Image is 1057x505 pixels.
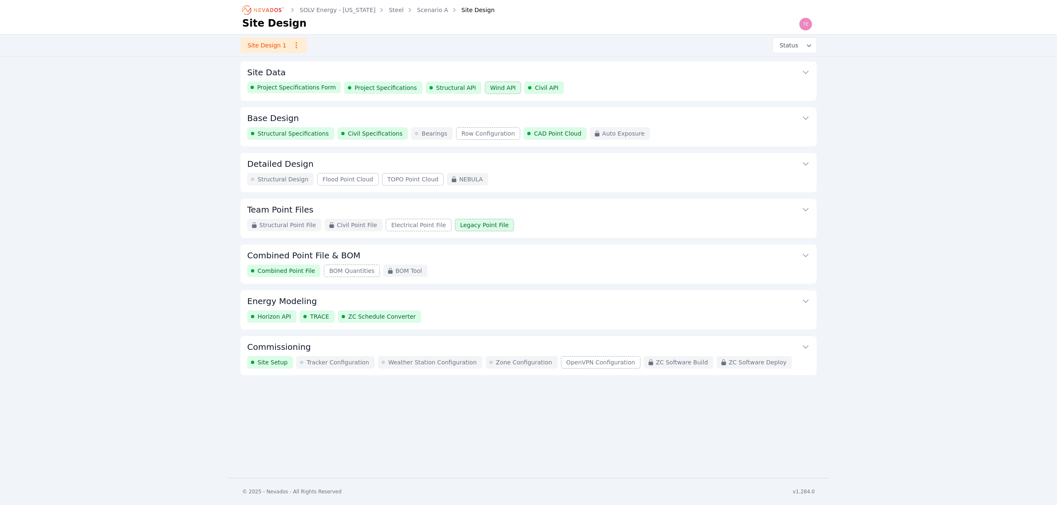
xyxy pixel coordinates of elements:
[257,83,336,92] span: Project Specifications Form
[535,84,558,92] span: Civil API
[241,107,816,146] div: Base DesignStructural SpecificationsCivil SpecificationsBearingsRow ConfigurationCAD Point CloudA...
[258,358,288,366] span: Site Setup
[460,221,509,229] span: Legacy Point File
[355,84,417,92] span: Project Specifications
[389,6,404,14] a: Steel
[247,290,810,310] button: Energy Modeling
[258,267,315,275] span: Combined Point File
[656,358,708,366] span: ZC Software Build
[337,221,377,229] span: Civil Point File
[247,295,317,307] h3: Energy Modeling
[395,267,422,275] span: BOM Tool
[241,62,816,101] div: Site DataProject Specifications FormProject SpecificationsStructural APIWind APICivil API
[566,358,635,366] span: OpenVPN Configuration
[241,336,816,375] div: CommissioningSite SetupTracker ConfigurationWeather Station ConfigurationZone ConfigurationOpenVP...
[348,129,402,138] span: Civil Specifications
[300,6,375,14] a: SOLV Energy - [US_STATE]
[436,84,476,92] span: Structural API
[450,6,495,14] div: Site Design
[459,175,483,183] span: NEBULA
[258,129,329,138] span: Structural Specifications
[776,41,798,50] span: Status
[242,3,495,17] nav: Breadcrumb
[534,129,581,138] span: CAD Point Cloud
[242,17,307,30] h1: Site Design
[247,107,810,127] button: Base Design
[241,153,816,192] div: Detailed DesignStructural DesignFlood Point CloudTOPO Point CloudNEBULA
[247,67,286,78] h3: Site Data
[388,358,477,366] span: Weather Station Configuration
[799,17,812,31] img: Ted Elliott
[247,204,313,215] h3: Team Point Files
[247,62,810,82] button: Site Data
[247,336,810,356] button: Commissioning
[729,358,787,366] span: ZC Software Deploy
[391,221,446,229] span: Electrical Point File
[247,245,810,265] button: Combined Point File & BOM
[241,245,816,284] div: Combined Point File & BOMCombined Point FileBOM QuantitiesBOM Tool
[258,175,308,183] span: Structural Design
[259,221,316,229] span: Structural Point File
[602,129,645,138] span: Auto Exposure
[241,290,816,329] div: Energy ModelingHorizon APITRACEZC Schedule Converter
[773,38,816,53] button: Status
[247,158,313,170] h3: Detailed Design
[241,38,307,53] a: Site Design 1
[329,267,375,275] span: BOM Quantities
[348,312,416,321] span: ZC Schedule Converter
[247,250,360,261] h3: Combined Point File & BOM
[793,488,815,495] div: v1.284.0
[242,488,342,495] div: © 2025 - Nevados - All Rights Reserved
[241,199,816,238] div: Team Point FilesStructural Point FileCivil Point FileElectrical Point FileLegacy Point File
[462,129,515,138] span: Row Configuration
[387,175,439,183] span: TOPO Point Cloud
[258,312,291,321] span: Horizon API
[323,175,373,183] span: Flood Point Cloud
[490,84,516,92] span: Wind API
[247,199,810,219] button: Team Point Files
[307,358,369,366] span: Tracker Configuration
[247,112,299,124] h3: Base Design
[496,358,552,366] span: Zone Configuration
[417,6,448,14] a: Scenario A
[247,153,810,173] button: Detailed Design
[310,312,329,321] span: TRACE
[247,341,311,353] h3: Commissioning
[422,129,447,138] span: Bearings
